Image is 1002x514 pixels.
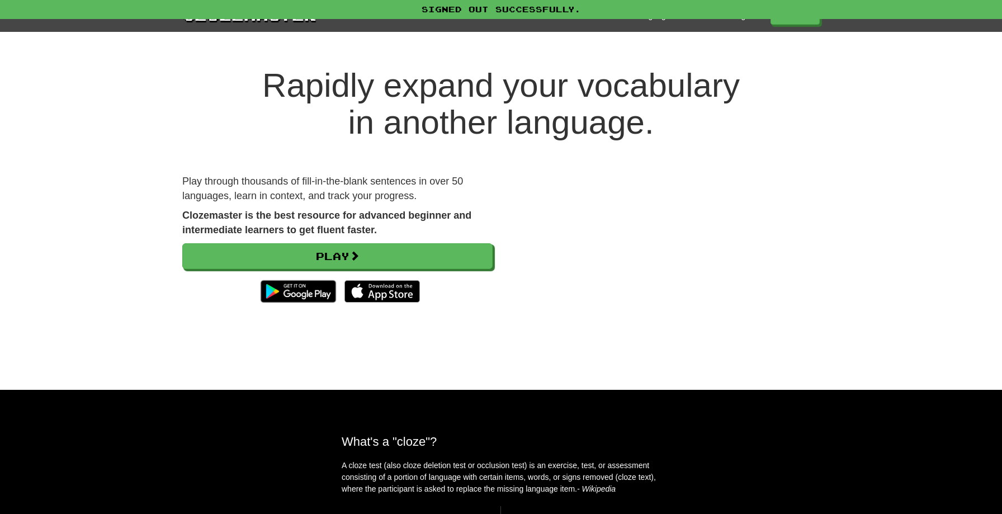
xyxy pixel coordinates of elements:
em: - Wikipedia [577,484,616,493]
strong: Clozemaster is the best resource for advanced beginner and intermediate learners to get fluent fa... [182,210,471,235]
img: Download_on_the_App_Store_Badge_US-UK_135x40-25178aeef6eb6b83b96f5f2d004eda3bffbb37122de64afbaef7... [344,280,420,303]
h2: What's a "cloze"? [342,435,660,449]
a: Play [182,243,493,269]
p: Play through thousands of fill-in-the-blank sentences in over 50 languages, learn in context, and... [182,175,493,203]
p: A cloze test (also cloze deletion test or occlusion test) is an exercise, test, or assessment con... [342,460,660,495]
img: Get it on Google Play [255,275,342,308]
